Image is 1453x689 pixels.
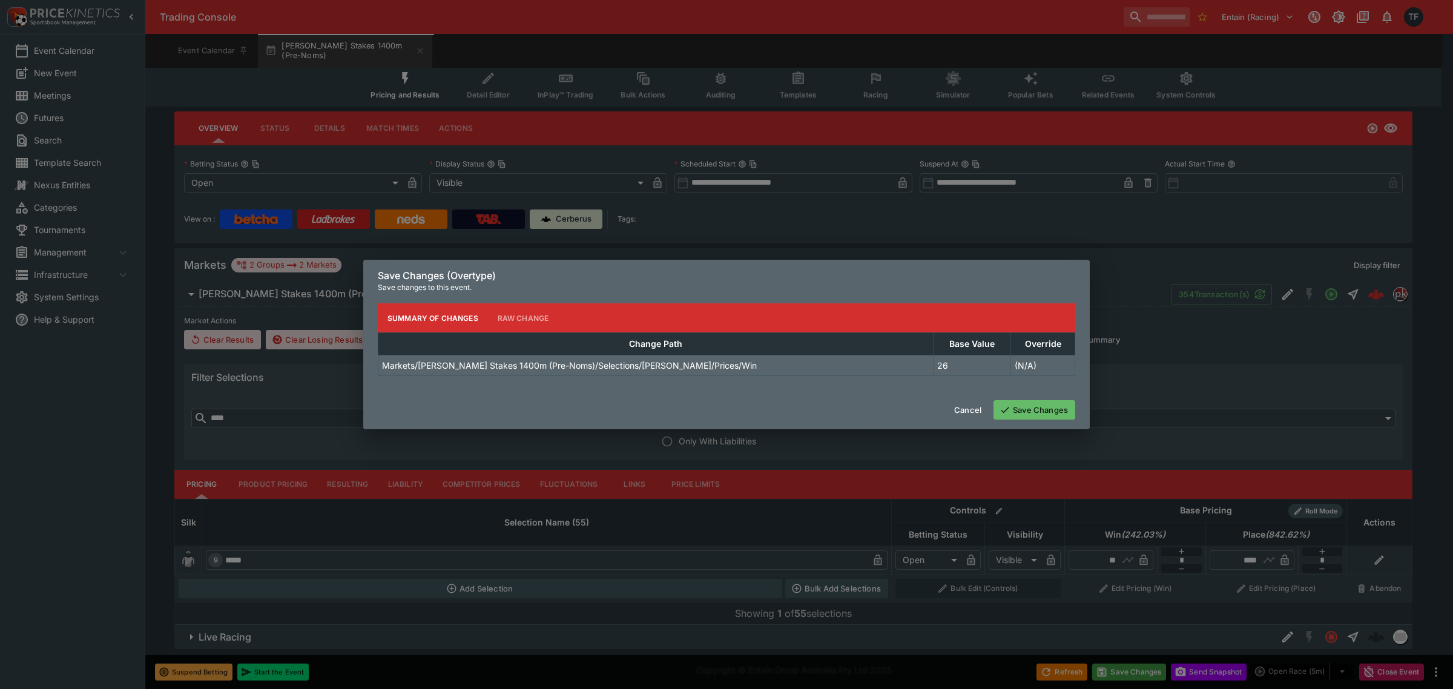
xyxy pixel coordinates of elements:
p: Markets/[PERSON_NAME] Stakes 1400m (Pre-Noms)/Selections/[PERSON_NAME]/Prices/Win [382,359,757,372]
td: 26 [934,355,1011,376]
p: Save changes to this event. [378,282,1075,294]
button: Save Changes [993,400,1075,420]
th: Change Path [378,333,934,355]
button: Summary of Changes [378,303,488,332]
button: Raw Change [488,303,559,332]
h6: Save Changes (Overtype) [378,269,1075,282]
td: (N/A) [1011,355,1075,376]
button: Cancel [947,400,989,420]
th: Base Value [934,333,1011,355]
th: Override [1011,333,1075,355]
